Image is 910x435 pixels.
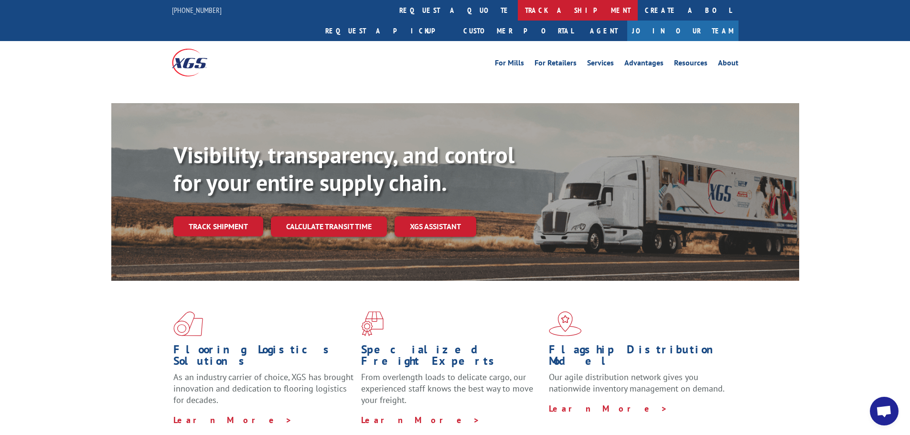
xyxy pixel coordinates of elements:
[173,216,263,236] a: Track shipment
[549,311,582,336] img: xgs-icon-flagship-distribution-model-red
[361,311,384,336] img: xgs-icon-focused-on-flooring-red
[580,21,627,41] a: Agent
[587,59,614,70] a: Services
[173,414,292,425] a: Learn More >
[173,140,514,197] b: Visibility, transparency, and control for your entire supply chain.
[318,21,456,41] a: Request a pickup
[271,216,387,237] a: Calculate transit time
[172,5,222,15] a: [PHONE_NUMBER]
[674,59,707,70] a: Resources
[718,59,739,70] a: About
[361,414,480,425] a: Learn More >
[173,311,203,336] img: xgs-icon-total-supply-chain-intelligence-red
[456,21,580,41] a: Customer Portal
[870,397,899,425] div: Open chat
[549,371,725,394] span: Our agile distribution network gives you nationwide inventory management on demand.
[549,403,668,414] a: Learn More >
[361,371,542,414] p: From overlength loads to delicate cargo, our experienced staff knows the best way to move your fr...
[395,216,476,237] a: XGS ASSISTANT
[549,344,729,371] h1: Flagship Distribution Model
[624,59,664,70] a: Advantages
[361,344,542,371] h1: Specialized Freight Experts
[535,59,577,70] a: For Retailers
[173,344,354,371] h1: Flooring Logistics Solutions
[495,59,524,70] a: For Mills
[173,371,353,405] span: As an industry carrier of choice, XGS has brought innovation and dedication to flooring logistics...
[627,21,739,41] a: Join Our Team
